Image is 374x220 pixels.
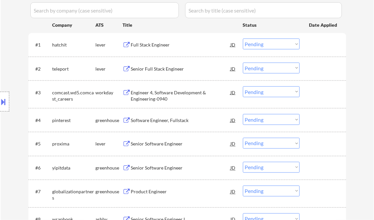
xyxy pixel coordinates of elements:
[230,39,237,50] div: JD
[52,165,96,172] div: yipitdata
[96,22,123,28] div: ATS
[131,117,231,124] div: Software Engineer, Fullstack
[123,22,237,28] div: Title
[52,189,96,202] div: globalizationpartners
[230,138,237,150] div: JD
[230,86,237,98] div: JD
[96,165,123,172] div: greenhouse
[131,42,231,48] div: Full Stack Engineer
[131,66,231,72] div: Senior Full Stack Engineer
[230,114,237,126] div: JD
[96,189,123,195] div: greenhouse
[185,2,342,18] input: Search by title (case sensitive)
[52,22,96,28] div: Company
[243,19,300,31] div: Status
[230,63,237,75] div: JD
[131,189,231,195] div: Product Engineer
[30,2,179,18] input: Search by company (case sensitive)
[131,141,231,147] div: Senior Software Engineer
[131,165,231,172] div: Senior Software Engineer
[230,186,237,198] div: JD
[36,165,47,172] div: #6
[309,22,338,28] div: Date Applied
[131,89,231,102] div: Engineer 4, Software Development & Engineering-0940
[230,162,237,174] div: JD
[36,189,47,195] div: #7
